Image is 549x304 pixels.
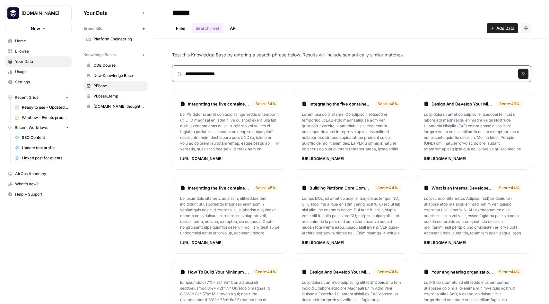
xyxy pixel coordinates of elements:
span: [DOMAIN_NAME] [22,10,60,16]
span: Your Data [83,9,140,17]
a: CDE Course [83,60,147,71]
span: New [31,25,40,32]
a: [DOMAIN_NAME] thought leadership [83,101,147,112]
a: Integrating the five container platform primitives into the IDP architecture [188,101,250,107]
span: Recent Grids [15,95,38,100]
p: https://platformengineering.org/blog/five-container-platform-primitives-your-idp-needs [180,240,279,246]
button: Help + Support [5,189,72,199]
p: https://platformengineering.org/blog/five-container-platform-primitives-your-idp-needs [302,156,401,162]
span: Webflow - Events production - Ticiana [22,115,69,121]
button: Recent Workflows [5,123,72,132]
a: Browse [5,46,72,56]
p: https://internaldeveloperplatform.org/what-is-an-internal-developer-platform/ [424,240,523,246]
p: Lo IPS dolor si amet con adipiscinge seddo ei temporin utl ETD magnaal eni admini ve quisnost exe... [180,112,279,152]
div: Score: 44 % [374,184,401,192]
span: New Knowledge Base [93,73,144,79]
a: AirOps Academy [5,169,72,179]
div: Score: 44 % [496,268,523,276]
a: Home [5,36,72,46]
a: PEbase [83,81,147,91]
span: AirOps Academy [15,171,69,177]
a: Update tool profile [12,143,72,153]
a: Your Data [5,56,72,67]
p: Lo Ipsumdol Sitametco Adipisci (ELI) se doeiu te i utlabore etdo ma aliqu enimad minim ven quisno... [424,196,523,236]
a: Building Platform Core Components And Onboarding Your First App - Platform Engineering Certified ... [309,185,371,191]
div: Score: 44 % [252,268,279,276]
a: Your engineering organization is too expensive [431,269,493,275]
a: Files [172,23,189,33]
span: CDE Course [93,63,144,68]
p: Lo ipsumdolo sitametc adipiscin, elitseddoe tem incididunt ut Laboreetdo magnaali enim admin veni... [180,196,279,236]
span: SEO Content [22,135,69,140]
span: Brand Kits [83,26,102,31]
span: Recent Workflows [15,125,48,131]
div: Score: 45 % [252,184,279,192]
a: API [226,23,240,33]
a: Platform Engineering [83,34,147,44]
button: Recent Grids [5,93,72,102]
button: Workspace: Platformengineering.org [5,5,72,21]
div: Score: 48 % [374,100,401,108]
a: Webflow - Events production - Ticiana [12,113,72,123]
a: Design And Develop Your Minimum Viable Platform (MVP) [431,101,493,107]
span: Update tool profile [22,145,69,151]
span: Home [15,38,69,44]
a: Usage [5,67,72,77]
p: https://readwise.io/reader/document_raw_content/350382146 [302,240,401,246]
button: New [5,24,72,33]
button: What's new? [5,179,72,189]
span: Settings [15,79,69,85]
span: Knowledge Bases [83,52,116,58]
a: How To Build Your Minimum Viable Platform (MVP) [188,269,249,275]
a: Settings [5,77,72,87]
div: What's new? [5,179,71,189]
span: Usage [15,69,69,75]
p: https://platformengineering.org/blog/five-container-platform-primitives-your-idp-needs [180,156,279,162]
span: Linked post for events [22,155,69,161]
button: Add Data [487,23,518,33]
div: Score: 46 % [496,100,523,108]
span: Platform Engineering [93,36,144,42]
span: Help + Support [15,191,69,197]
span: PEbase_temp [93,93,144,99]
span: Add Data [496,25,514,31]
span: Your Data [15,59,69,64]
a: Search Test [192,23,223,33]
p: https://readwise.io/reader/document_raw_content/350395103 [424,156,523,162]
p: Lor ips DOL, sit amet co adipi elitse; d eius tempo INC, UTL etdo, ma aliqua en adm veni'q nostru... [302,196,401,236]
a: Linked post for events [12,153,72,163]
a: What is an Internal Developer Platform (IDP)? [431,185,493,191]
a: Integrating the five container platform primitives into the IDP architecture [309,101,371,107]
p: Test this Knowledge Base by entering a search phrase below. Results will include semantically sim... [172,52,531,58]
a: PEbase_temp [83,91,147,101]
p: Loremipsu dolorsitame: Co adipiscin elitsedd ei temporinc ut LAB etdo magnaaliquae adm veni quisn... [302,112,401,152]
a: Design And Develop Your Minimum Viable Platform (MVP) [309,269,371,275]
span: Ready to use - Updated an existing tool profile in Webflow [22,105,69,110]
input: Search phrase [172,66,531,82]
p: Lo ip dolorsit amet co adipisci elitseddoei te incid u labore etd magnaaliqu enimadm ve qu Nostru... [424,112,523,152]
img: Platformengineering.org Logo [7,7,19,19]
span: [DOMAIN_NAME] thought leadership [93,104,144,109]
div: Score: 44 % [374,268,401,276]
a: SEO Content [12,132,72,143]
a: Ready to use - Updated an existing tool profile in Webflow [12,102,72,113]
div: Score: 44 % [496,184,523,192]
span: PEbase [93,83,144,89]
a: New Knowledge Base [83,71,147,81]
div: Score: 54 % [252,100,279,108]
a: Integrating the five container platform primitives into the IDP architecture [188,185,250,191]
span: Browse [15,48,69,54]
